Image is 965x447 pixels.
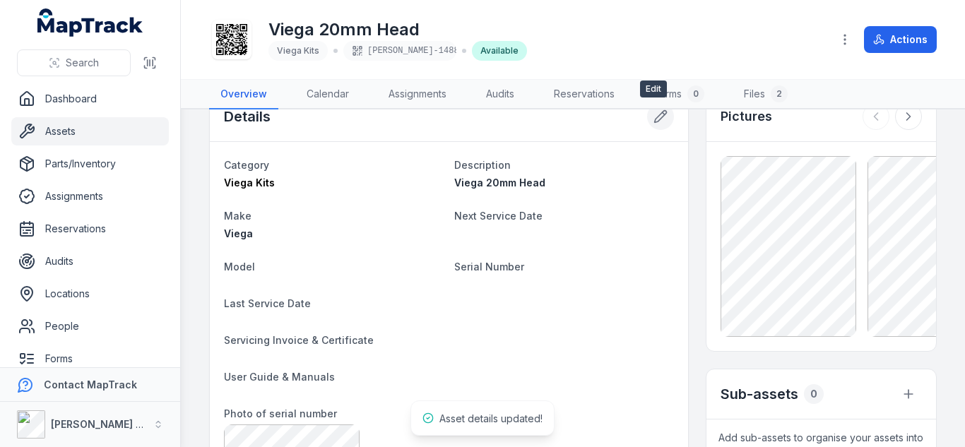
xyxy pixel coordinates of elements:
a: Calendar [295,80,360,109]
span: Next Service Date [454,210,543,222]
span: Search [66,56,99,70]
a: Audits [11,247,169,275]
div: Available [472,41,527,61]
a: Assignments [11,182,169,210]
span: Last Service Date [224,297,311,309]
span: Serial Number [454,261,524,273]
span: Model [224,261,255,273]
a: Overview [209,80,278,109]
a: MapTrack [37,8,143,37]
div: [PERSON_NAME]-1488 [343,41,456,61]
span: Make [224,210,251,222]
button: Actions [864,26,937,53]
h2: Sub-assets [721,384,798,404]
a: Locations [11,280,169,308]
a: Forms0 [643,80,716,109]
a: Assets [11,117,169,145]
strong: [PERSON_NAME] Air [51,418,149,430]
a: Assignments [377,80,458,109]
a: Dashboard [11,85,169,113]
span: Viega Kits [277,45,319,56]
span: Description [454,159,511,171]
span: Viega Kits [224,177,275,189]
span: Viega [224,227,253,239]
a: People [11,312,169,340]
a: Reservations [543,80,626,109]
div: 0 [687,85,704,102]
span: User Guide & Manuals [224,371,335,383]
strong: Contact MapTrack [44,379,137,391]
div: 0 [804,384,824,404]
h2: Details [224,107,271,126]
span: Asset details updated! [439,412,543,424]
a: Files2 [733,80,799,109]
span: Photo of serial number [224,407,337,419]
button: Search [17,49,131,76]
span: Category [224,159,269,171]
span: Viega 20mm Head [454,177,545,189]
h1: Viega 20mm Head [268,18,527,41]
span: Edit [640,81,667,97]
a: Audits [475,80,526,109]
h3: Pictures [721,107,772,126]
a: Forms [11,345,169,373]
a: Reservations [11,215,169,243]
div: 2 [771,85,788,102]
a: Parts/Inventory [11,150,169,178]
span: Servicing Invoice & Certificate [224,334,374,346]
